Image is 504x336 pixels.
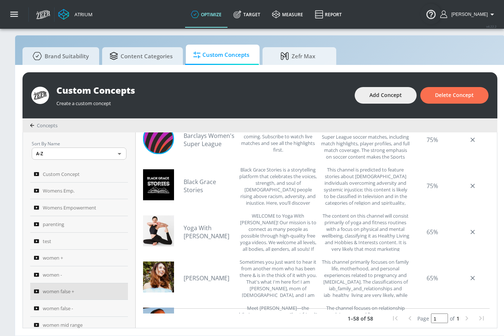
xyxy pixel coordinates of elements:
[321,259,410,297] div: This channel primarily focuses on family life, motherhood, and personal experiences related to pr...
[30,250,128,267] a: women +
[417,314,459,323] div: Set page and press "Enter"
[355,87,417,104] button: Add Concept
[30,216,128,233] a: parenting
[58,9,93,20] a: Atrium
[56,96,347,107] div: Create a custom concept
[321,166,410,205] div: This channel is predicted to feature stories about Black individuals overcoming adversity and sys...
[185,1,227,28] a: optimize
[43,203,96,212] span: Womens Empowerment
[56,84,347,96] div: Custom Concepts
[239,120,317,159] div: A new era of women’s football is coming. Subscribe to watch live matches and see all the highligh...
[30,199,128,216] a: Womens Empowerment
[30,47,89,65] span: Brand Suitability
[420,87,489,104] button: Delete Concept
[43,237,51,246] span: test
[43,287,74,296] span: women false +
[43,186,74,195] span: Womens Emp.
[456,315,459,322] span: 1
[30,317,128,334] a: women mid range
[414,120,451,159] div: 75%
[30,233,128,250] a: test
[435,91,474,100] span: Delete Concept
[414,212,451,251] div: 65%
[321,212,410,251] div: The content on this channel will consist primarily of yoga and fitness routines with a focus on p...
[270,47,326,65] span: Zefr Max
[30,300,128,317] a: women false -
[369,91,402,100] span: Add Concept
[184,178,235,194] a: Black Grace Stories
[348,315,373,322] p: 1–58 of 58
[239,166,317,205] div: Black Grace Stories is a storytelling platform that celebrates the voices, strength, and soul of ...
[72,11,93,18] div: Atrium
[431,314,448,323] input: page
[43,253,63,262] span: women +
[30,183,128,200] a: Womens Emp.
[266,1,309,28] a: measure
[321,120,410,159] div: This channel is predicted to primarily feature content related to Women's Super League soccer mat...
[143,123,174,154] img: UCnQpt1UxLq00NFULxTDHMww
[30,122,58,129] div: Concepts
[239,212,317,251] div: WELCOME to Yoga With Adriene! Our mission is to connect as many people as possible through high-q...
[421,4,441,24] button: Open Resource Center
[143,261,174,292] img: UCQ5roq8By9xKIZNWPFc6pow
[239,259,317,297] div: Sometimes you just want to hear it from another mom who has been there & is in the thick of it wi...
[30,266,128,283] a: women -
[193,46,249,64] span: Custom Concepts
[143,169,174,200] img: UCgCfVXJzNk21myNz6-isXRw
[43,304,73,313] span: women false -
[43,270,62,279] span: women -
[227,1,266,28] a: Target
[184,224,235,240] a: Yoga With [PERSON_NAME]
[184,132,235,148] a: Barclays Women's Super League
[184,274,235,282] a: [PERSON_NAME]
[440,10,497,19] button: [PERSON_NAME]
[32,140,126,148] p: Sort By Name
[43,321,83,329] span: women mid range
[110,47,173,65] span: Content Categories
[30,283,128,300] a: women false +
[30,166,128,183] a: Custom Concept
[43,220,64,229] span: parenting
[143,215,174,246] img: UCFKE7WVJfvaHW5q283SxchA
[309,1,348,28] a: Report
[32,148,126,160] div: A-Z
[43,170,80,179] span: Custom Concept
[486,24,497,28] span: v 4.22.2
[37,122,58,129] span: Concepts
[414,166,451,205] div: 75%
[448,12,488,17] span: [PERSON_NAME]
[414,259,451,297] div: 65%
